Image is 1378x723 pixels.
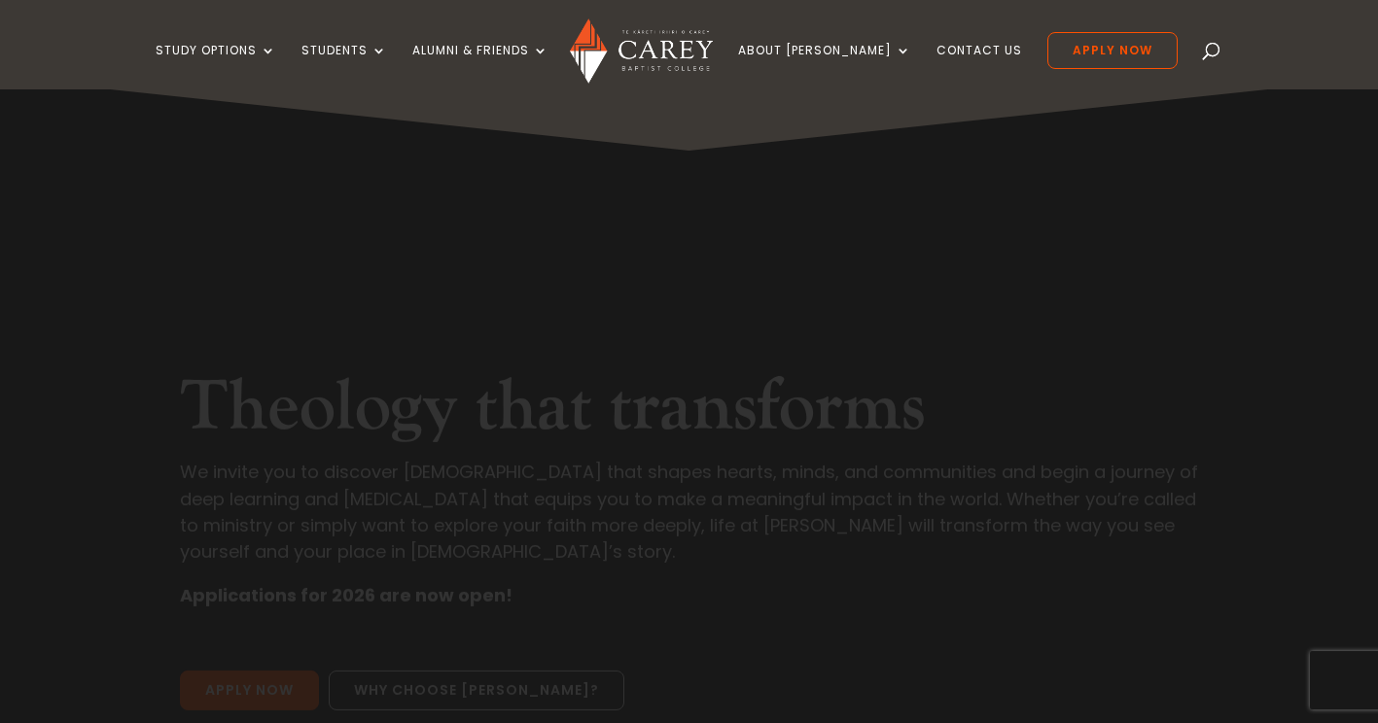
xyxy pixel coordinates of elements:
[570,18,713,84] img: Carey Baptist College
[301,44,387,89] a: Students
[180,301,1198,395] h2: Theology that transforms
[412,44,548,89] a: Alumni & Friends
[329,606,624,647] a: Why choose [PERSON_NAME]?
[936,44,1022,89] a: Contact Us
[180,395,1198,518] p: We invite you to discover [DEMOGRAPHIC_DATA] that shapes hearts, minds, and communities and begin...
[738,44,911,89] a: About [PERSON_NAME]
[156,44,276,89] a: Study Options
[1047,32,1178,69] a: Apply Now
[180,606,319,647] a: Apply Now
[180,519,512,543] strong: Applications for 2026 are now open!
